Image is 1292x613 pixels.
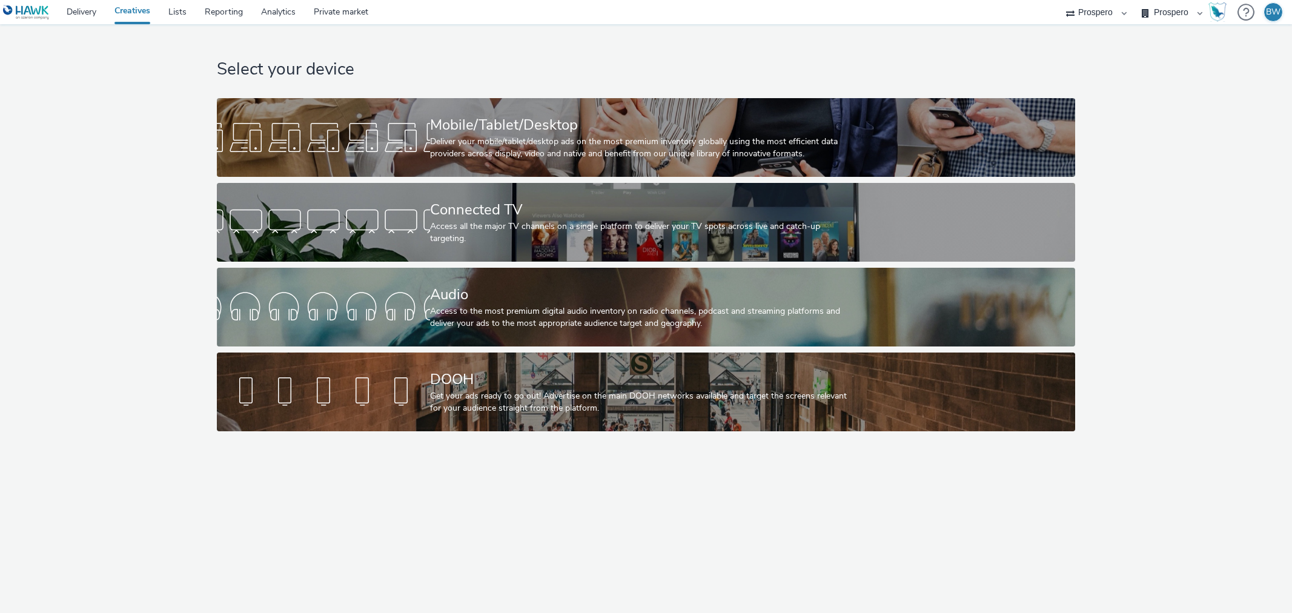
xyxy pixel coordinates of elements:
[217,353,1075,431] a: DOOHGet your ads ready to go out! Advertise on the main DOOH networks available and target the sc...
[430,369,857,390] div: DOOH
[1208,2,1231,22] a: Hawk Academy
[430,199,857,220] div: Connected TV
[430,284,857,305] div: Audio
[217,98,1075,177] a: Mobile/Tablet/DesktopDeliver your mobile/tablet/desktop ads on the most premium inventory globall...
[217,183,1075,262] a: Connected TVAccess all the major TV channels on a single platform to deliver your TV spots across...
[1266,3,1280,21] div: BW
[217,58,1075,81] h1: Select your device
[430,220,857,245] div: Access all the major TV channels on a single platform to deliver your TV spots across live and ca...
[430,390,857,415] div: Get your ads ready to go out! Advertise on the main DOOH networks available and target the screen...
[430,136,857,161] div: Deliver your mobile/tablet/desktop ads on the most premium inventory globally using the most effi...
[1208,2,1227,22] img: Hawk Academy
[430,305,857,330] div: Access to the most premium digital audio inventory on radio channels, podcast and streaming platf...
[3,5,50,20] img: undefined Logo
[217,268,1075,346] a: AudioAccess to the most premium digital audio inventory on radio channels, podcast and streaming ...
[430,114,857,136] div: Mobile/Tablet/Desktop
